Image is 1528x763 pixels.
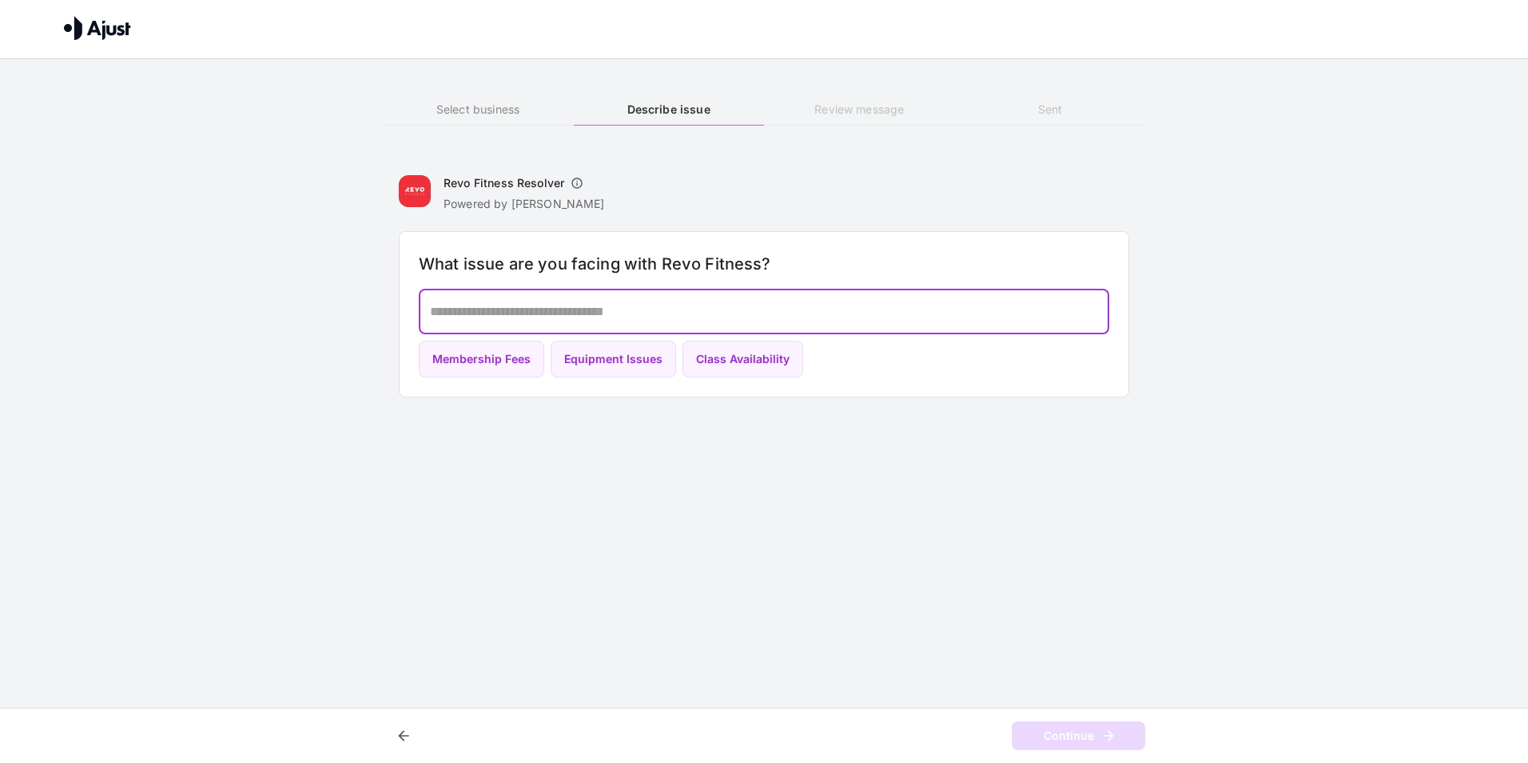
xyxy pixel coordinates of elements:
[551,341,676,378] button: Equipment Issues
[682,341,803,378] button: Class Availability
[399,175,431,207] img: Revo Fitness
[419,251,1109,277] h6: What issue are you facing with Revo Fitness?
[444,175,564,191] h6: Revo Fitness Resolver
[444,196,605,212] p: Powered by [PERSON_NAME]
[574,101,764,118] h6: Describe issue
[955,101,1145,118] h6: Sent
[64,16,131,40] img: Ajust
[764,101,954,118] h6: Review message
[383,101,573,118] h6: Select business
[419,341,544,378] button: Membership Fees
